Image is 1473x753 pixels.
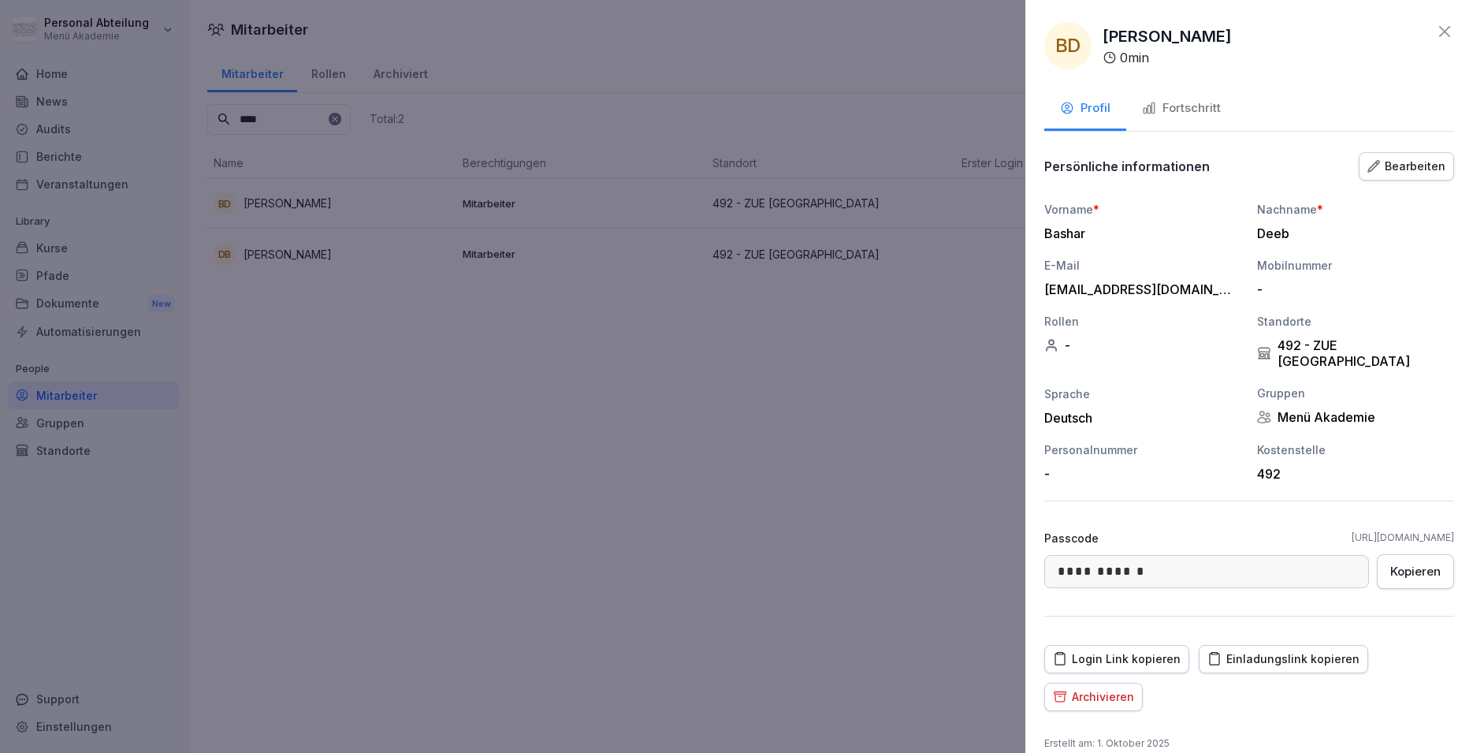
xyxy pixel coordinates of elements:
[1044,466,1233,482] div: -
[1257,442,1454,458] div: Kostenstelle
[1044,313,1241,330] div: Rollen
[1053,688,1134,706] div: Archivieren
[1257,281,1446,297] div: -
[1044,337,1241,353] div: -
[1359,152,1454,181] button: Bearbeiten
[1257,337,1454,369] div: 492 - ZUE [GEOGRAPHIC_DATA]
[1044,226,1233,241] div: Bashar
[1044,281,1233,297] div: [EMAIL_ADDRESS][DOMAIN_NAME]
[1044,645,1189,673] button: Login Link kopieren
[1044,442,1241,458] div: Personalnummer
[1257,257,1454,274] div: Mobilnummer
[1257,385,1454,401] div: Gruppen
[1044,22,1092,69] div: BD
[1142,99,1221,117] div: Fortschritt
[1126,88,1237,131] button: Fortschritt
[1044,201,1241,218] div: Vorname
[1060,99,1110,117] div: Profil
[1377,554,1454,589] button: Kopieren
[1103,24,1232,48] p: [PERSON_NAME]
[1257,313,1454,330] div: Standorte
[1120,48,1149,67] p: 0 min
[1257,201,1454,218] div: Nachname
[1044,257,1241,274] div: E-Mail
[1044,736,1170,751] p: Erstellt am : 1. Oktober 2025
[1352,531,1454,545] a: [URL][DOMAIN_NAME]
[1044,386,1241,402] div: Sprache
[1044,530,1099,546] p: Passcode
[1053,650,1181,668] div: Login Link kopieren
[1044,158,1210,174] p: Persönliche informationen
[1044,683,1143,711] button: Archivieren
[1199,645,1368,673] button: Einladungslink kopieren
[1044,88,1126,131] button: Profil
[1390,563,1441,580] div: Kopieren
[1257,409,1454,425] div: Menü Akademie
[1257,226,1446,241] div: Deeb
[1257,466,1446,482] div: 492
[1367,158,1445,175] div: Bearbeiten
[1044,410,1241,426] div: Deutsch
[1207,650,1360,668] div: Einladungslink kopieren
